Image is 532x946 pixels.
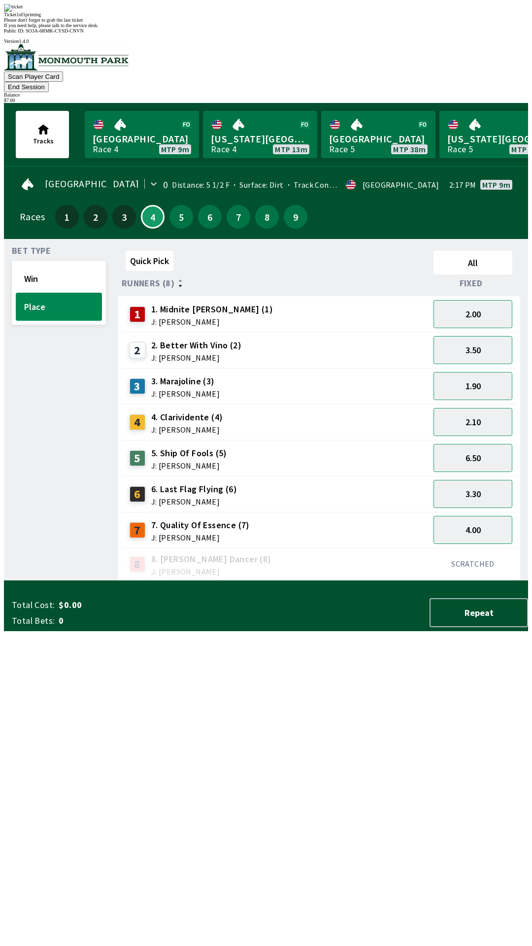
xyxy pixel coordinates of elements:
button: End Session [4,82,49,92]
span: $0.00 [59,599,214,611]
span: Repeat [438,607,519,618]
div: 2 [130,342,145,358]
span: Tracks [33,136,54,145]
div: 1 [130,306,145,322]
div: Balance [4,92,528,98]
button: 1.90 [433,372,512,400]
span: Surface: Dirt [230,180,284,190]
span: J: [PERSON_NAME] [151,462,227,470]
span: 7. Quality Of Essence (7) [151,519,250,532]
div: Fixed [430,278,516,288]
div: Races [20,213,45,221]
span: Runners (8) [122,279,174,287]
button: 5 [169,205,193,229]
button: 3 [112,205,136,229]
div: Runners (8) [122,278,430,288]
span: 2.00 [465,308,481,320]
button: 2 [84,205,107,229]
button: 1 [55,205,79,229]
span: Total Bets: [12,615,55,627]
div: Race 5 [329,145,355,153]
div: Race 5 [447,145,473,153]
span: Bet Type [12,247,51,255]
span: [GEOGRAPHIC_DATA] [93,133,191,145]
button: Win [16,265,102,293]
div: 6 [130,486,145,502]
a: [US_STATE][GEOGRAPHIC_DATA]Race 4MTP 13m [203,111,317,158]
button: 9 [284,205,307,229]
div: Public ID: [4,28,528,34]
span: 2 [86,213,105,220]
span: 6. Last Flag Flying (6) [151,483,237,496]
span: [GEOGRAPHIC_DATA] [45,180,139,188]
div: Race 4 [211,145,236,153]
button: 4 [141,205,165,229]
span: 6.50 [465,452,481,464]
span: J: [PERSON_NAME] [151,534,250,541]
span: 5. Ship Of Fools (5) [151,447,227,460]
span: J: [PERSON_NAME] [151,354,241,362]
span: Place [24,301,94,312]
span: 9 [286,213,305,220]
span: [GEOGRAPHIC_DATA] [329,133,428,145]
div: 3 [130,378,145,394]
span: 8. [PERSON_NAME] Dancer (8) [151,553,271,566]
div: Version 1.4.0 [4,38,528,44]
button: 3.30 [433,480,512,508]
span: MTP 13m [275,145,307,153]
div: Please don't forget to grab the last ticket [4,17,528,23]
span: J: [PERSON_NAME] [151,426,223,434]
span: J: [PERSON_NAME] [151,568,271,575]
span: 2:17 PM [449,181,476,189]
div: $ 7.00 [4,98,528,103]
button: 7 [227,205,250,229]
div: 7 [130,522,145,538]
div: Ticket 1 of 1 printing [4,12,528,17]
button: 2.10 [433,408,512,436]
span: [US_STATE][GEOGRAPHIC_DATA] [211,133,309,145]
span: MTP 9m [482,181,510,189]
a: [GEOGRAPHIC_DATA]Race 5MTP 38m [321,111,435,158]
button: All [433,251,512,274]
span: J: [PERSON_NAME] [151,318,273,326]
button: Repeat [430,598,528,627]
span: 3. Marajoline (3) [151,375,220,388]
span: 8 [258,213,276,220]
button: Tracks [16,111,69,158]
span: 3.30 [465,488,481,500]
button: Scan Player Card [4,71,63,82]
span: MTP 9m [161,145,189,153]
button: 6 [198,205,222,229]
span: All [438,257,508,269]
div: 8 [130,556,145,572]
a: [GEOGRAPHIC_DATA]Race 4MTP 9m [85,111,199,158]
button: Place [16,293,102,321]
span: J: [PERSON_NAME] [151,390,220,398]
button: 8 [255,205,279,229]
span: 4 [144,214,161,219]
span: 3 [115,213,133,220]
span: MTP 38m [393,145,426,153]
span: 1. Midnite [PERSON_NAME] (1) [151,303,273,316]
span: 1.90 [465,380,481,392]
span: Distance: 5 1/2 F [172,180,230,190]
div: 4 [130,414,145,430]
span: 4.00 [465,524,481,536]
span: 5 [172,213,191,220]
span: 0 [59,615,214,627]
span: Total Cost: [12,599,55,611]
div: [GEOGRAPHIC_DATA] [363,181,439,189]
button: 6.50 [433,444,512,472]
span: Win [24,273,94,284]
span: SO3A-6RMK-CYSD-CNVN [26,28,84,34]
div: 0 [163,181,168,189]
span: 4. Clarividente (4) [151,411,223,424]
span: 2.10 [465,416,481,428]
button: 2.00 [433,300,512,328]
span: Track Condition: Firm [284,180,370,190]
button: Quick Pick [126,251,173,271]
span: 6 [200,213,219,220]
span: 7 [229,213,248,220]
img: venue logo [4,44,129,70]
span: If you need help, please talk to the service desk. [4,23,99,28]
